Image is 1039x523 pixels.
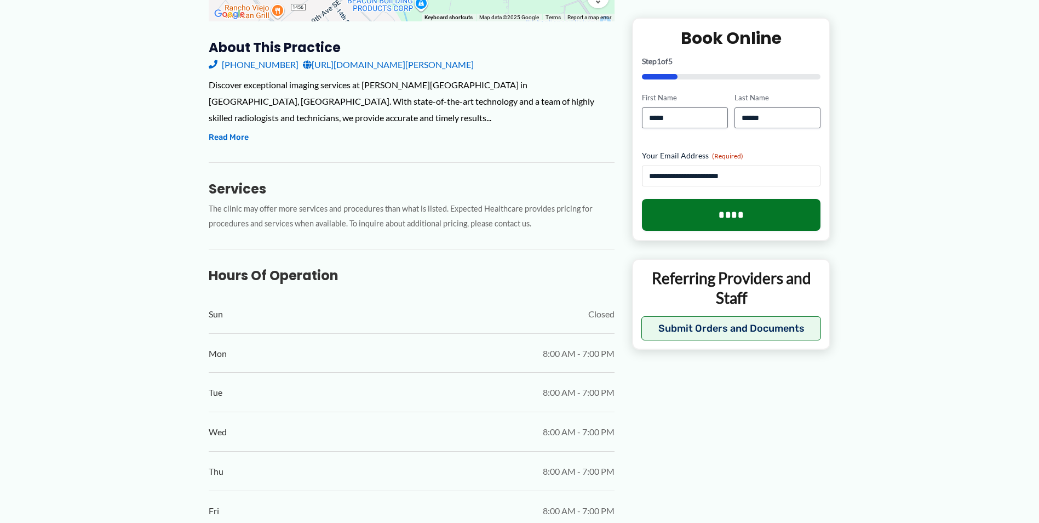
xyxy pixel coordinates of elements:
[209,267,615,284] h3: Hours of Operation
[209,503,219,519] span: Fri
[209,77,615,126] div: Discover exceptional imaging services at [PERSON_NAME][GEOGRAPHIC_DATA] in [GEOGRAPHIC_DATA], [GE...
[211,7,248,21] a: Open this area in Google Maps (opens a new window)
[642,150,821,161] label: Your Email Address
[424,14,473,21] button: Keyboard shortcuts
[209,345,227,362] span: Mon
[543,463,615,480] span: 8:00 AM - 7:00 PM
[209,384,222,401] span: Tue
[543,503,615,519] span: 8:00 AM - 7:00 PM
[642,93,728,103] label: First Name
[543,345,615,362] span: 8:00 AM - 7:00 PM
[712,152,743,160] span: (Required)
[209,202,615,231] p: The clinic may offer more services and procedures than what is listed. Expected Healthcare provid...
[567,14,611,20] a: Report a map error
[641,268,822,308] p: Referring Providers and Staff
[668,56,673,66] span: 5
[209,463,223,480] span: Thu
[642,58,821,65] p: Step of
[657,56,661,66] span: 1
[479,14,539,20] span: Map data ©2025 Google
[543,384,615,401] span: 8:00 AM - 7:00 PM
[209,39,615,56] h3: About this practice
[211,7,248,21] img: Google
[543,424,615,440] span: 8:00 AM - 7:00 PM
[209,424,227,440] span: Wed
[303,56,474,73] a: [URL][DOMAIN_NAME][PERSON_NAME]
[641,316,822,340] button: Submit Orders and Documents
[209,56,299,73] a: [PHONE_NUMBER]
[209,131,249,144] button: Read More
[209,306,223,322] span: Sun
[642,27,821,49] h2: Book Online
[209,180,615,197] h3: Services
[734,93,820,103] label: Last Name
[546,14,561,20] a: Terms (opens in new tab)
[588,306,615,322] span: Closed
